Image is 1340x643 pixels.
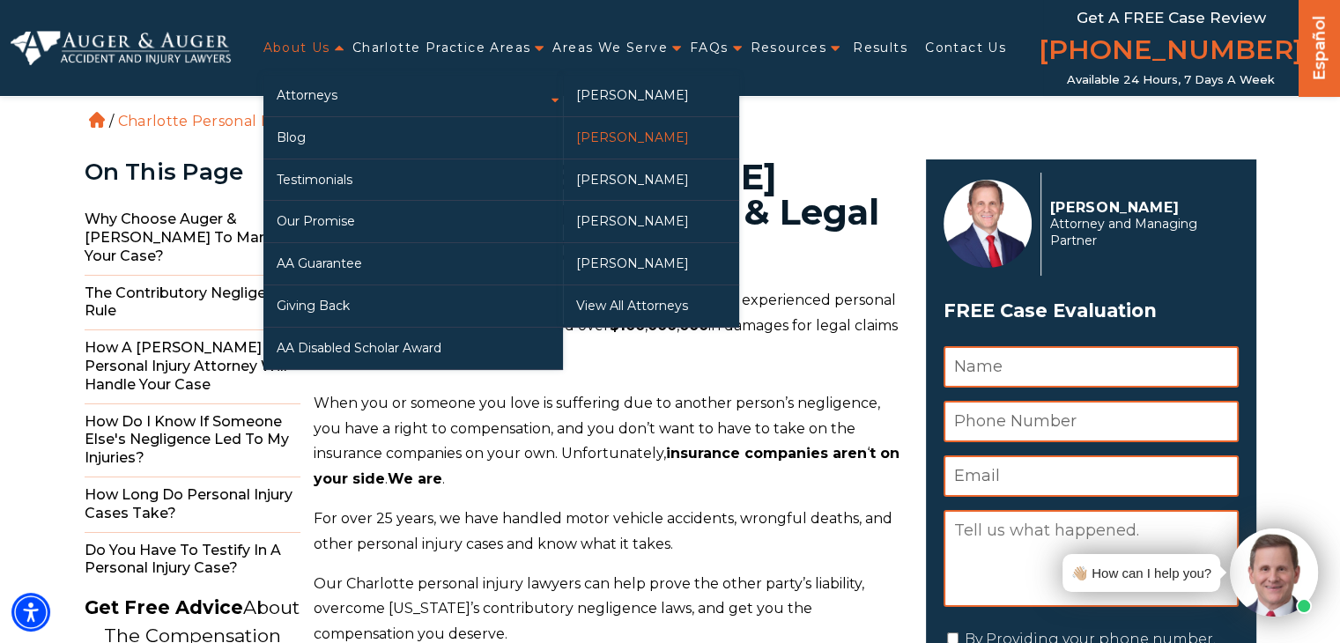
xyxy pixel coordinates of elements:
img: Intaker widget Avatar [1230,528,1318,617]
a: [PERSON_NAME] [563,117,739,159]
a: About Us [263,30,330,66]
span: Do You Have to Testify in a Personal Injury Case? [85,533,300,588]
a: [PHONE_NUMBER] [1039,31,1303,73]
a: [PERSON_NAME] [563,75,739,116]
a: FAQs [690,30,729,66]
span: Get a FREE Case Review [1077,9,1266,26]
a: [PERSON_NAME] [563,243,739,285]
div: 👋🏼 How can I help you? [1071,561,1211,585]
input: Email [944,455,1239,497]
span: Why Choose Auger & [PERSON_NAME] to Manage Your Case? [85,202,300,275]
img: Auger & Auger Accident and Injury Lawyers Logo [11,31,231,64]
span: How do I Know if Someone Else's Negligence Led to My Injuries? [85,404,300,477]
a: Contact Us [925,30,1006,66]
div: On This Page [85,159,300,185]
span: The Contributory Negligence Rule [85,276,300,331]
a: [PERSON_NAME] [563,201,739,242]
input: Phone Number [944,401,1239,442]
li: Charlotte Personal Injury Lawyer [114,113,366,129]
p: When you or someone you love is suffering due to another person’s negligence, you have a right to... [314,391,905,492]
a: Resources [751,30,827,66]
a: AA Disabled Scholar Award [263,328,563,369]
strong: insurance companies aren [666,445,867,462]
span: FREE Case Evaluation [944,294,1239,328]
span: Attorney and Managing Partner [1050,216,1229,249]
a: Results [853,30,907,66]
span: How Long do Personal Injury Cases Take? [85,477,300,533]
a: View All Attorneys [563,285,739,327]
a: Home [89,112,105,128]
div: Accessibility Menu [11,593,50,632]
strong: We are [388,470,442,487]
a: AA Guarantee [263,243,563,285]
p: For over 25 years, we have handled motor vehicle accidents, wrongful deaths, and other personal i... [314,506,905,558]
a: Charlotte Practice Areas [352,30,531,66]
a: Testimonials [263,159,563,201]
span: Available 24 Hours, 7 Days a Week [1067,73,1275,87]
img: Herbert Auger [944,180,1032,268]
p: [PERSON_NAME] [1050,199,1229,216]
a: Our Promise [263,201,563,242]
input: Name [944,346,1239,388]
span: How a [PERSON_NAME] Personal Injury Attorney Will Handle Your Case [85,330,300,403]
strong: Get Free Advice [85,596,243,618]
a: Blog [263,117,563,159]
a: Areas We Serve [552,30,668,66]
a: [PERSON_NAME] [563,159,739,201]
a: Attorneys [263,75,563,116]
a: Giving Back [263,285,563,327]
